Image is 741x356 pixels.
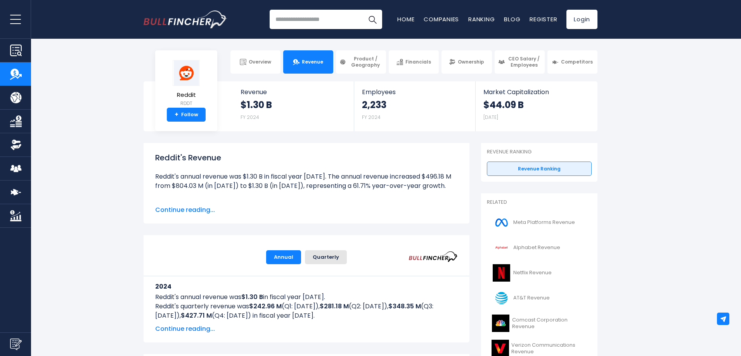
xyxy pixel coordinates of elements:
[487,237,592,258] a: Alphabet Revenue
[492,239,511,256] img: GOOGL logo
[405,59,431,65] span: Financials
[354,81,475,129] a: Employees 2,233 FY 2024
[507,56,541,68] span: CEO Salary / Employees
[487,212,592,233] a: Meta Platforms Revenue
[495,50,545,74] a: CEO Salary / Employees
[483,88,589,96] span: Market Capitalization
[566,10,597,29] a: Login
[362,114,381,120] small: FY 2024
[487,199,592,206] p: Related
[241,114,259,120] small: FY 2024
[483,99,524,111] strong: $44.09 B
[173,92,200,98] span: Reddit
[241,292,263,301] b: $1.30 B
[389,50,439,74] a: Financials
[362,88,467,96] span: Employees
[233,81,354,129] a: Revenue $1.30 B FY 2024
[363,10,382,29] button: Search
[241,88,346,96] span: Revenue
[492,214,511,231] img: META logo
[155,205,458,215] span: Continue reading...
[424,15,459,23] a: Companies
[487,313,592,334] a: Comcast Corporation Revenue
[173,100,200,107] small: RDDT
[241,99,272,111] strong: $1.30 B
[320,302,349,311] b: $281.18 M
[283,50,333,74] a: Revenue
[504,15,520,23] a: Blog
[487,149,592,155] p: Revenue Ranking
[348,56,383,68] span: Product / Geography
[181,311,212,320] b: $427.71 M
[547,50,597,74] a: Competitors
[155,282,458,291] h3: 2024
[530,15,557,23] a: Register
[10,139,22,151] img: Ownership
[492,264,511,282] img: NFLX logo
[155,200,458,228] li: Reddit's quarterly revenue was $499.63 M in the quarter ending [DATE]. The quarterly revenue incr...
[155,292,458,302] p: Reddit's annual revenue was in fiscal year [DATE].
[302,59,323,65] span: Revenue
[561,59,593,65] span: Competitors
[167,108,206,122] a: +Follow
[492,315,510,332] img: CMCSA logo
[476,81,597,129] a: Market Capitalization $44.09 B [DATE]
[175,111,178,118] strong: +
[487,287,592,309] a: AT&T Revenue
[397,15,414,23] a: Home
[172,60,200,108] a: Reddit RDDT
[155,152,458,163] h1: Reddit's Revenue
[336,50,386,74] a: Product / Geography
[483,114,498,120] small: [DATE]
[458,59,484,65] span: Ownership
[266,250,301,264] button: Annual
[155,302,458,320] p: Reddit's quarterly revenue was (Q1: [DATE]), (Q2: [DATE]), (Q3: [DATE]), (Q4: [DATE]) in fiscal y...
[144,10,227,28] a: Go to homepage
[155,172,458,191] li: Reddit's annual revenue was $1.30 B in fiscal year [DATE]. The annual revenue increased $496.18 M...
[144,10,227,28] img: Bullfincher logo
[468,15,495,23] a: Ranking
[487,162,592,176] a: Revenue Ranking
[155,324,458,334] span: Continue reading...
[492,289,511,307] img: T logo
[230,50,280,74] a: Overview
[362,99,386,111] strong: 2,233
[487,262,592,284] a: Netflix Revenue
[388,302,421,311] b: $348.35 M
[305,250,347,264] button: Quarterly
[249,302,282,311] b: $242.96 M
[249,59,271,65] span: Overview
[441,50,492,74] a: Ownership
